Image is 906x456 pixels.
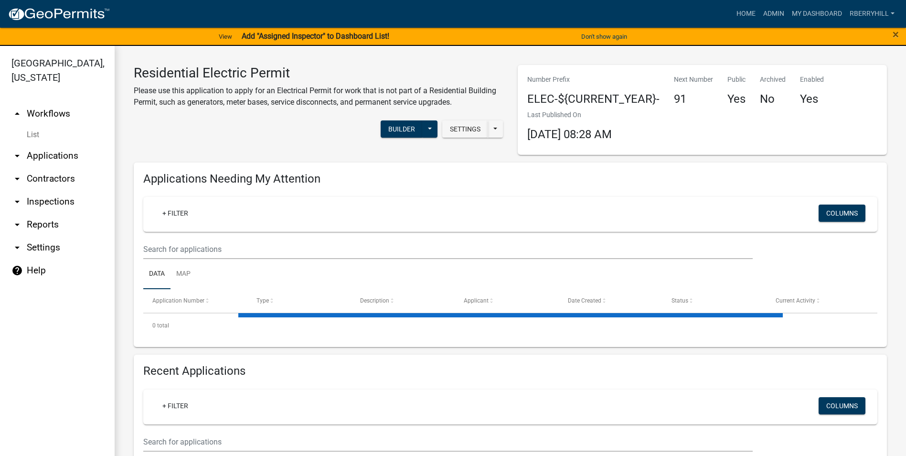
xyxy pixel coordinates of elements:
[727,75,746,85] p: Public
[143,259,171,290] a: Data
[360,297,389,304] span: Description
[559,289,662,312] datatable-header-cell: Date Created
[242,32,389,41] strong: Add "Assigned Inspector" to Dashboard List!
[11,196,23,207] i: arrow_drop_down
[662,289,766,312] datatable-header-cell: Status
[11,242,23,253] i: arrow_drop_down
[733,5,759,23] a: Home
[143,289,247,312] datatable-header-cell: Application Number
[215,29,236,44] a: View
[143,172,877,186] h4: Applications Needing My Attention
[143,364,877,378] h4: Recent Applications
[788,5,846,23] a: My Dashboard
[155,397,196,414] a: + Filter
[893,28,899,41] span: ×
[527,128,612,141] span: [DATE] 08:28 AM
[819,397,865,414] button: Columns
[760,92,786,106] h4: No
[143,314,877,337] div: 0 total
[527,75,660,85] p: Number Prefix
[11,173,23,185] i: arrow_drop_down
[152,297,204,304] span: Application Number
[351,289,455,312] datatable-header-cell: Description
[134,65,503,81] h3: Residential Electric Permit
[568,297,601,304] span: Date Created
[527,110,612,120] p: Last Published On
[155,205,196,222] a: + Filter
[846,5,898,23] a: rberryhill
[11,150,23,162] i: arrow_drop_down
[800,92,824,106] h4: Yes
[455,289,558,312] datatable-header-cell: Applicant
[464,297,489,304] span: Applicant
[760,75,786,85] p: Archived
[759,5,788,23] a: Admin
[11,265,23,276] i: help
[527,92,660,106] h4: ELEC-${CURRENT_YEAR}-
[11,219,23,230] i: arrow_drop_down
[577,29,631,44] button: Don't show again
[800,75,824,85] p: Enabled
[381,120,423,138] button: Builder
[727,92,746,106] h4: Yes
[143,432,753,452] input: Search for applications
[143,239,753,259] input: Search for applications
[171,259,196,290] a: Map
[256,297,269,304] span: Type
[672,297,688,304] span: Status
[674,92,713,106] h4: 91
[134,85,503,108] p: Please use this application to apply for an Electrical Permit for work that is not part of a Resi...
[819,205,865,222] button: Columns
[442,120,488,138] button: Settings
[11,108,23,119] i: arrow_drop_up
[776,297,815,304] span: Current Activity
[674,75,713,85] p: Next Number
[767,289,870,312] datatable-header-cell: Current Activity
[893,29,899,40] button: Close
[247,289,351,312] datatable-header-cell: Type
